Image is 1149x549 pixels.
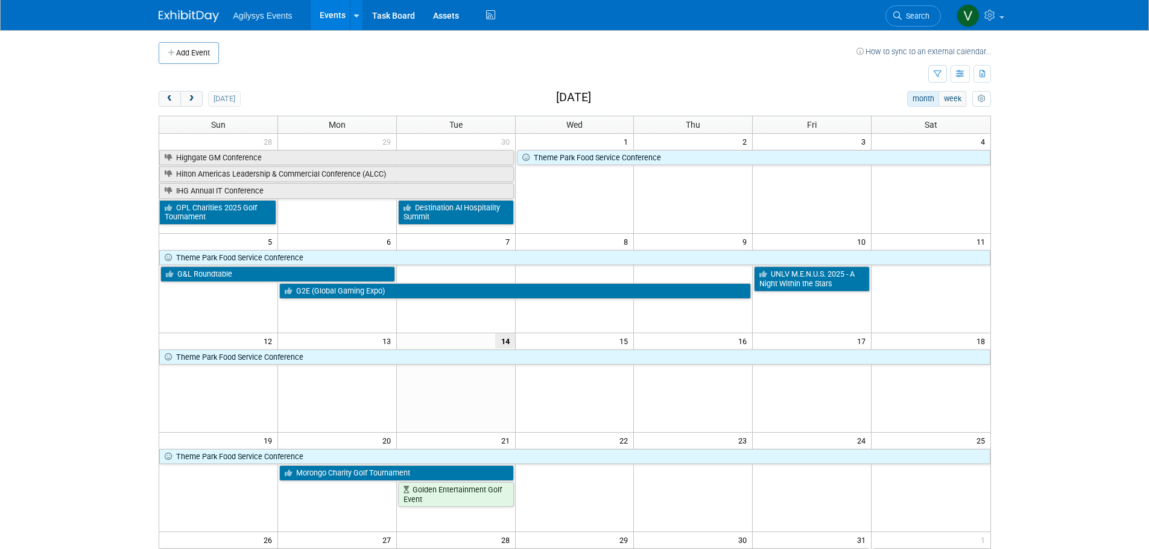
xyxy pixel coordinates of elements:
span: 7 [504,234,515,249]
span: Agilysys Events [233,11,293,20]
span: 23 [737,433,752,448]
span: 18 [975,333,990,348]
span: 1 [980,532,990,547]
span: 14 [495,333,515,348]
span: 8 [622,234,633,249]
a: OPL Charities 2025 Golf Tournament [159,200,276,225]
span: 21 [500,433,515,448]
span: 28 [262,134,277,149]
button: week [939,91,966,107]
img: Vaitiare Munoz [957,4,980,27]
span: 26 [262,532,277,547]
a: Morongo Charity Golf Tournament [279,465,514,481]
span: 22 [618,433,633,448]
span: 16 [737,333,752,348]
span: Sun [211,120,226,130]
a: Theme Park Food Service Conference [517,150,990,166]
a: Theme Park Food Service Conference [159,449,990,465]
a: UNLV M.E.N.U.S. 2025 - A Night Within the Stars [754,266,870,291]
a: G2E (Global Gaming Expo) [279,283,751,299]
span: 17 [856,333,871,348]
i: Personalize Calendar [978,95,986,103]
span: 27 [381,532,396,547]
span: 24 [856,433,871,448]
span: 15 [618,333,633,348]
span: 29 [381,134,396,149]
span: 25 [975,433,990,448]
button: Add Event [159,42,219,64]
span: 30 [737,532,752,547]
button: month [907,91,939,107]
a: IHG Annual IT Conference [159,183,514,199]
span: Tue [449,120,463,130]
span: 12 [262,333,277,348]
a: G&L Roundtable [160,266,395,282]
span: 2 [741,134,752,149]
a: Destination AI Hospitality Summit [398,200,514,225]
button: next [180,91,203,107]
span: Sat [925,120,937,130]
span: 3 [860,134,871,149]
span: 19 [262,433,277,448]
button: [DATE] [208,91,240,107]
a: Theme Park Food Service Conference [159,350,990,365]
span: Mon [329,120,346,130]
span: 6 [385,234,396,249]
span: 4 [980,134,990,149]
button: myCustomButton [972,91,990,107]
span: 13 [381,333,396,348]
span: 10 [856,234,871,249]
a: Highgate GM Conference [159,150,514,166]
span: 5 [267,234,277,249]
span: 9 [741,234,752,249]
span: Thu [686,120,700,130]
span: 1 [622,134,633,149]
a: Golden Entertainment Golf Event [398,482,514,507]
a: Search [885,5,941,27]
span: Fri [807,120,817,130]
span: 28 [500,532,515,547]
span: Wed [566,120,583,130]
a: Hilton Americas Leadership & Commercial Conference (ALCC) [159,166,514,182]
h2: [DATE] [556,91,591,104]
img: ExhibitDay [159,10,219,22]
a: How to sync to an external calendar... [856,47,991,56]
span: 11 [975,234,990,249]
span: 31 [856,532,871,547]
a: Theme Park Food Service Conference [159,250,990,266]
span: 30 [500,134,515,149]
span: 20 [381,433,396,448]
span: 29 [618,532,633,547]
button: prev [159,91,181,107]
span: Search [902,11,929,20]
